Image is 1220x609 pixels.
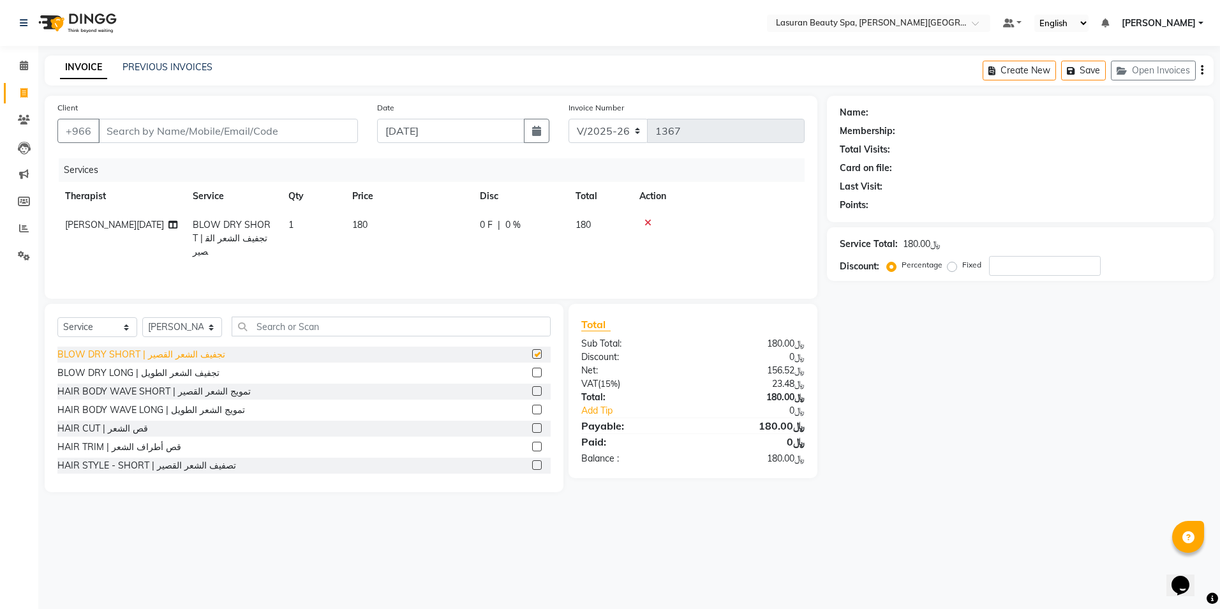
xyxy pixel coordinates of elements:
div: Service Total: [840,237,898,251]
div: ﷼0 [693,434,814,449]
th: Therapist [57,182,185,211]
div: Paid: [572,434,693,449]
div: HAIR BODY WAVE SHORT | تمويج الشعر القصير [57,385,251,398]
div: ﷼0 [693,350,814,364]
label: Invoice Number [569,102,624,114]
span: BLOW DRY SHORT | تجفيف الشعر القصير [193,219,271,257]
span: Vat [581,378,598,389]
span: 0 % [505,218,521,232]
div: ﷼180.00 [693,418,814,433]
div: Membership: [840,124,895,138]
button: Create New [983,61,1056,80]
label: Fixed [962,259,981,271]
div: ﷼180.00 [693,337,814,350]
div: ﷼180.00 [693,452,814,465]
div: ﷼23.48 [693,377,814,391]
th: Disc [472,182,568,211]
div: HAIR CUT | قص الشعر [57,422,148,435]
iframe: chat widget [1166,558,1207,596]
th: Qty [281,182,345,211]
div: Discount: [572,350,693,364]
div: Payable: [572,418,693,433]
div: ﷼0 [713,404,815,417]
div: Last Visit: [840,180,882,193]
span: [PERSON_NAME] [1122,17,1196,30]
span: 0 F [480,218,493,232]
span: 1 [288,219,294,230]
div: Sub Total: [572,337,693,350]
div: Name: [840,106,868,119]
a: INVOICE [60,56,107,79]
label: Client [57,102,78,114]
div: ( ) [572,377,693,391]
span: 180 [576,219,591,230]
div: Points: [840,199,868,212]
div: BLOW DRY SHORT | تجفيف الشعر القصير [57,348,225,361]
img: logo [33,5,120,41]
button: Open Invoices [1111,61,1196,80]
div: Balance : [572,452,693,465]
div: HAIR STYLE - SHORT | تصفيف الشعر القصير [57,459,236,472]
div: Discount: [840,260,879,273]
span: [PERSON_NAME][DATE] [65,219,164,230]
th: Total [568,182,632,211]
div: Services [59,158,814,182]
input: Search or Scan [232,317,551,336]
th: Price [345,182,472,211]
div: ﷼180.00 [903,237,941,251]
div: Total Visits: [840,143,890,156]
div: HAIR TRIM | قص أطراف الشعر [57,440,181,454]
div: BLOW DRY LONG | تجفيف الشعر الطويل [57,366,219,380]
span: 180 [352,219,368,230]
button: +966 [57,119,100,143]
label: Percentage [902,259,942,271]
a: PREVIOUS INVOICES [123,61,212,73]
label: Date [377,102,394,114]
div: ﷼156.52 [693,364,814,377]
a: Add Tip [572,404,713,417]
div: Total: [572,391,693,404]
span: | [498,218,500,232]
button: Save [1061,61,1106,80]
div: ﷼180.00 [693,391,814,404]
div: Net: [572,364,693,377]
span: Total [581,318,611,331]
div: HAIR BODY WAVE LONG | تمويج الشعر الطويل [57,403,245,417]
div: Card on file: [840,162,892,175]
th: Action [632,182,805,211]
span: 15% [600,379,618,389]
th: Service [185,182,281,211]
input: Search by Name/Mobile/Email/Code [98,119,358,143]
